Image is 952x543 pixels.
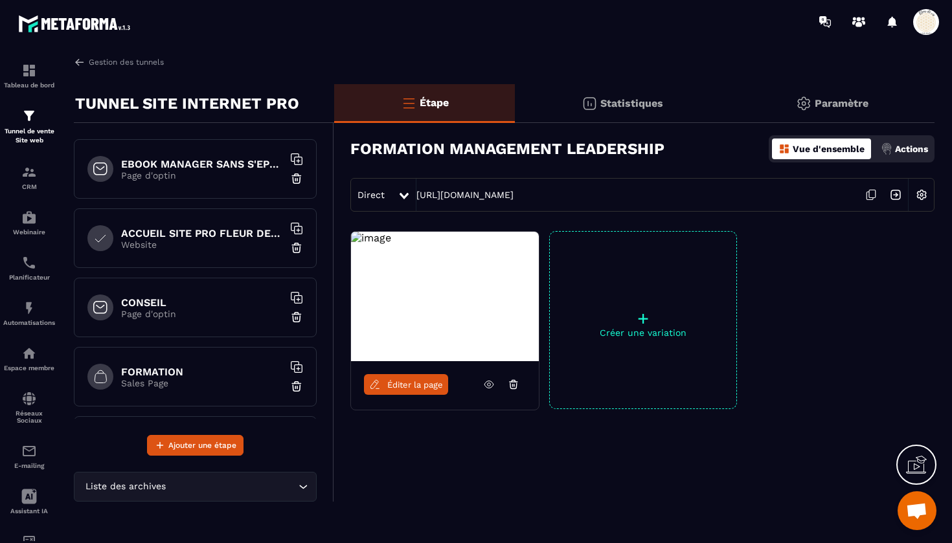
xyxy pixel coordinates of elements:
p: TUNNEL SITE INTERNET PRO [75,91,299,116]
img: formation [21,63,37,78]
img: email [21,443,37,459]
img: automations [21,346,37,361]
a: emailemailE-mailing [3,434,55,479]
p: Réseaux Sociaux [3,410,55,424]
p: Vue d'ensemble [793,144,865,154]
img: stats.20deebd0.svg [582,96,597,111]
span: Liste des archives [82,480,168,494]
a: Assistant IA [3,479,55,524]
p: Actions [895,144,928,154]
img: trash [290,241,303,254]
h6: FORMATION [121,366,283,378]
div: Ouvrir le chat [898,491,936,530]
a: formationformationTableau de bord [3,53,55,98]
p: Créer une variation [550,327,736,338]
a: formationformationTunnel de vente Site web [3,98,55,155]
img: setting-gr.5f69749f.svg [796,96,811,111]
button: Ajouter une étape [147,435,244,456]
img: formation [21,108,37,124]
p: Page d'optin [121,309,283,319]
a: Gestion des tunnels [74,56,164,68]
p: Espace membre [3,364,55,371]
p: Tunnel de vente Site web [3,127,55,145]
p: Planificateur [3,274,55,281]
p: CRM [3,183,55,190]
p: Website [121,239,283,250]
img: dashboard-orange.40269519.svg [778,143,790,155]
img: image [351,232,391,244]
a: automationsautomationsEspace membre [3,336,55,381]
img: arrow-next.bcc2205e.svg [883,183,908,207]
span: Ajouter une étape [168,439,236,452]
p: Automatisations [3,319,55,326]
p: Assistant IA [3,507,55,515]
input: Search for option [168,480,295,494]
p: E-mailing [3,462,55,469]
div: Search for option [74,472,317,502]
img: arrow [74,56,85,68]
img: logo [18,12,135,36]
a: social-networksocial-networkRéseaux Sociaux [3,381,55,434]
img: trash [290,311,303,324]
img: trash [290,172,303,185]
p: + [550,309,736,327]
img: social-network [21,391,37,406]
a: formationformationCRM [3,155,55,200]
span: Direct [357,190,385,200]
img: scheduler [21,255,37,271]
a: [URL][DOMAIN_NAME] [416,190,514,200]
h3: FORMATION MANAGEMENT LEADERSHIP [350,140,664,158]
img: automations [21,300,37,316]
h6: CONSEIL [121,296,283,309]
p: Statistiques [600,97,663,109]
img: bars-o.4a397970.svg [401,95,416,111]
img: setting-w.858f3a88.svg [909,183,934,207]
img: actions.d6e523a2.png [881,143,892,155]
p: Page d'optin [121,170,283,181]
h6: EBOOK MANAGER SANS S'EPUISER OFFERT [121,158,283,170]
a: automationsautomationsAutomatisations [3,291,55,336]
a: Éditer la page [364,374,448,395]
a: schedulerschedulerPlanificateur [3,245,55,291]
p: Sales Page [121,378,283,388]
h6: ACCUEIL SITE PRO FLEUR DE VIE [121,227,283,239]
img: trash [290,380,303,393]
p: Étape [420,96,449,109]
img: formation [21,164,37,180]
p: Tableau de bord [3,82,55,89]
a: automationsautomationsWebinaire [3,200,55,245]
p: Webinaire [3,228,55,236]
span: Éditer la page [387,380,443,390]
img: automations [21,210,37,225]
p: Paramètre [815,97,868,109]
